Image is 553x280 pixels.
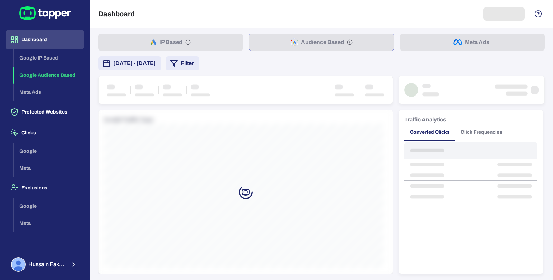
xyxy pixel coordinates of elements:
[6,30,84,49] button: Dashboard
[6,254,84,274] button: Hussain FakhruddinHussain Fakhruddin
[404,116,446,124] h6: Traffic Analytics
[12,258,25,271] img: Hussain Fakhruddin
[6,123,84,143] button: Clicks
[6,129,84,135] a: Clicks
[166,56,199,70] button: Filter
[113,59,156,67] span: [DATE] - [DATE]
[404,124,455,141] button: Converted Clicks
[98,10,135,18] h5: Dashboard
[455,124,508,141] button: Click Frequencies
[6,109,84,115] a: Protected Websites
[6,102,84,122] button: Protected Websites
[6,36,84,42] a: Dashboard
[98,56,161,70] button: [DATE] - [DATE]
[28,261,66,268] span: Hussain Fakhruddin
[6,178,84,198] button: Exclusions
[6,184,84,190] a: Exclusions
